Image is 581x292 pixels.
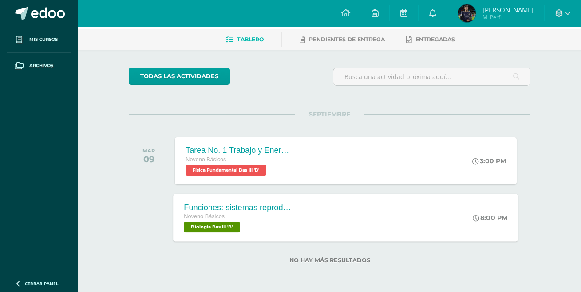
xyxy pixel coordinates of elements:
[186,165,266,176] span: Física Fundamental Bas III 'B'
[142,154,155,164] div: 09
[7,27,71,53] a: Mis cursos
[29,62,53,69] span: Archivos
[472,157,506,165] div: 3:00 PM
[7,53,71,79] a: Archivos
[333,68,530,85] input: Busca una actividad próxima aquí...
[237,36,264,43] span: Tablero
[482,13,534,21] span: Mi Perfil
[309,36,385,43] span: Pendientes de entrega
[29,36,58,43] span: Mis cursos
[458,4,476,22] img: a65422c92628302c9dd10201bcb39319.png
[184,222,240,232] span: Biología Bas III 'B'
[184,213,225,220] span: Noveno Básicos
[184,203,292,212] div: Funciones: sistemas reproductores
[473,214,508,222] div: 8:00 PM
[226,32,264,47] a: Tablero
[300,32,385,47] a: Pendientes de entrega
[25,280,59,287] span: Cerrar panel
[482,5,534,14] span: [PERSON_NAME]
[415,36,455,43] span: Entregadas
[406,32,455,47] a: Entregadas
[186,146,292,155] div: Tarea No. 1 Trabajo y Energía
[295,110,364,118] span: SEPTIEMBRE
[142,148,155,154] div: MAR
[186,156,226,163] span: Noveno Básicos
[129,257,530,264] label: No hay más resultados
[129,68,230,85] a: todas las Actividades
